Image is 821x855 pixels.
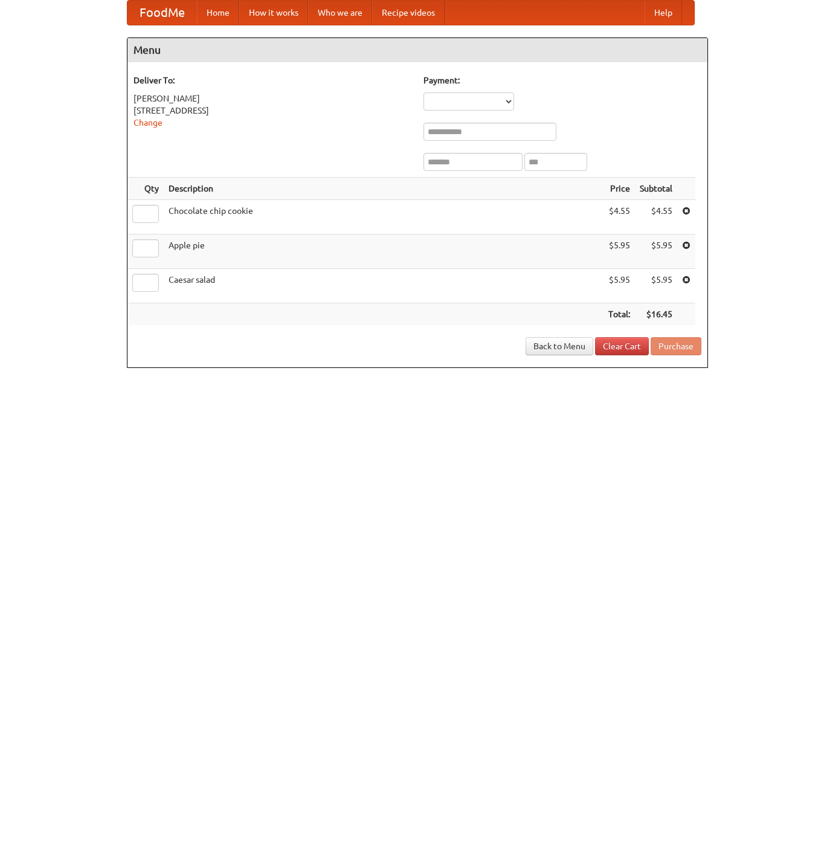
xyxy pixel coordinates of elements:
[604,200,635,234] td: $4.55
[164,234,604,269] td: Apple pie
[239,1,308,25] a: How it works
[164,200,604,234] td: Chocolate chip cookie
[134,74,411,86] h5: Deliver To:
[134,105,411,117] div: [STREET_ADDRESS]
[127,178,164,200] th: Qty
[635,200,677,234] td: $4.55
[604,303,635,326] th: Total:
[635,234,677,269] td: $5.95
[134,118,163,127] a: Change
[127,38,707,62] h4: Menu
[526,337,593,355] a: Back to Menu
[134,92,411,105] div: [PERSON_NAME]
[595,337,649,355] a: Clear Cart
[604,178,635,200] th: Price
[197,1,239,25] a: Home
[127,1,197,25] a: FoodMe
[164,269,604,303] td: Caesar salad
[635,303,677,326] th: $16.45
[164,178,604,200] th: Description
[423,74,701,86] h5: Payment:
[651,337,701,355] button: Purchase
[604,234,635,269] td: $5.95
[604,269,635,303] td: $5.95
[372,1,445,25] a: Recipe videos
[635,178,677,200] th: Subtotal
[308,1,372,25] a: Who we are
[635,269,677,303] td: $5.95
[645,1,682,25] a: Help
